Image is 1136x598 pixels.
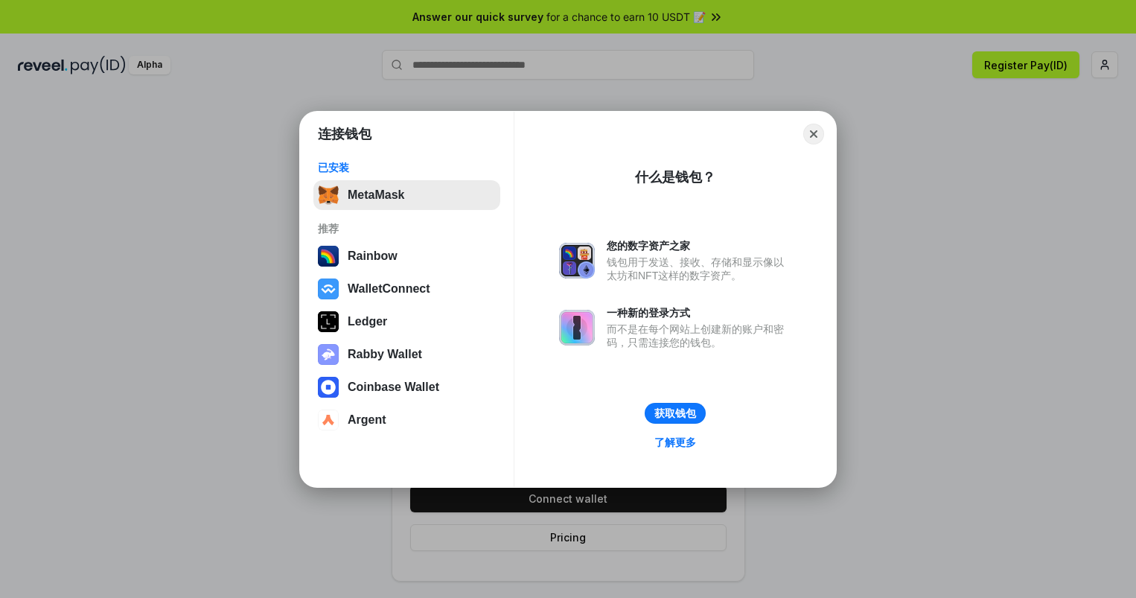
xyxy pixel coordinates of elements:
div: 您的数字资产之家 [607,239,791,252]
div: 已安装 [318,161,496,174]
div: 了解更多 [654,436,696,449]
div: 获取钱包 [654,407,696,420]
div: Argent [348,413,386,427]
img: svg+xml,%3Csvg%20width%3D%22120%22%20height%3D%22120%22%20viewBox%3D%220%200%20120%20120%22%20fil... [318,246,339,267]
img: svg+xml,%3Csvg%20xmlns%3D%22http%3A%2F%2Fwww.w3.org%2F2000%2Fsvg%22%20width%3D%2228%22%20height%3... [318,311,339,332]
div: MetaMask [348,188,404,202]
div: 推荐 [318,222,496,235]
img: svg+xml,%3Csvg%20width%3D%2228%22%20height%3D%2228%22%20viewBox%3D%220%200%2028%2028%22%20fill%3D... [318,377,339,398]
button: 获取钱包 [645,403,706,424]
h1: 连接钱包 [318,125,371,143]
button: Argent [313,405,500,435]
img: svg+xml,%3Csvg%20width%3D%2228%22%20height%3D%2228%22%20viewBox%3D%220%200%2028%2028%22%20fill%3D... [318,279,339,299]
a: 了解更多 [645,433,705,452]
div: Rainbow [348,249,398,263]
button: Close [803,124,824,144]
div: 钱包用于发送、接收、存储和显示像以太坊和NFT这样的数字资产。 [607,255,791,282]
button: Ledger [313,307,500,337]
img: svg+xml,%3Csvg%20xmlns%3D%22http%3A%2F%2Fwww.w3.org%2F2000%2Fsvg%22%20fill%3D%22none%22%20viewBox... [559,243,595,279]
button: Rabby Wallet [313,340,500,369]
img: svg+xml,%3Csvg%20xmlns%3D%22http%3A%2F%2Fwww.w3.org%2F2000%2Fsvg%22%20fill%3D%22none%22%20viewBox... [318,344,339,365]
button: Coinbase Wallet [313,372,500,402]
div: 一种新的登录方式 [607,306,791,319]
div: 什么是钱包？ [635,168,715,186]
div: Rabby Wallet [348,348,422,361]
button: Rainbow [313,241,500,271]
div: WalletConnect [348,282,430,296]
button: MetaMask [313,180,500,210]
div: Ledger [348,315,387,328]
div: Coinbase Wallet [348,381,439,394]
div: 而不是在每个网站上创建新的账户和密码，只需连接您的钱包。 [607,322,791,349]
img: svg+xml,%3Csvg%20fill%3D%22none%22%20height%3D%2233%22%20viewBox%3D%220%200%2035%2033%22%20width%... [318,185,339,206]
img: svg+xml,%3Csvg%20xmlns%3D%22http%3A%2F%2Fwww.w3.org%2F2000%2Fsvg%22%20fill%3D%22none%22%20viewBox... [559,310,595,346]
img: svg+xml,%3Csvg%20width%3D%2228%22%20height%3D%2228%22%20viewBox%3D%220%200%2028%2028%22%20fill%3D... [318,410,339,430]
button: WalletConnect [313,274,500,304]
